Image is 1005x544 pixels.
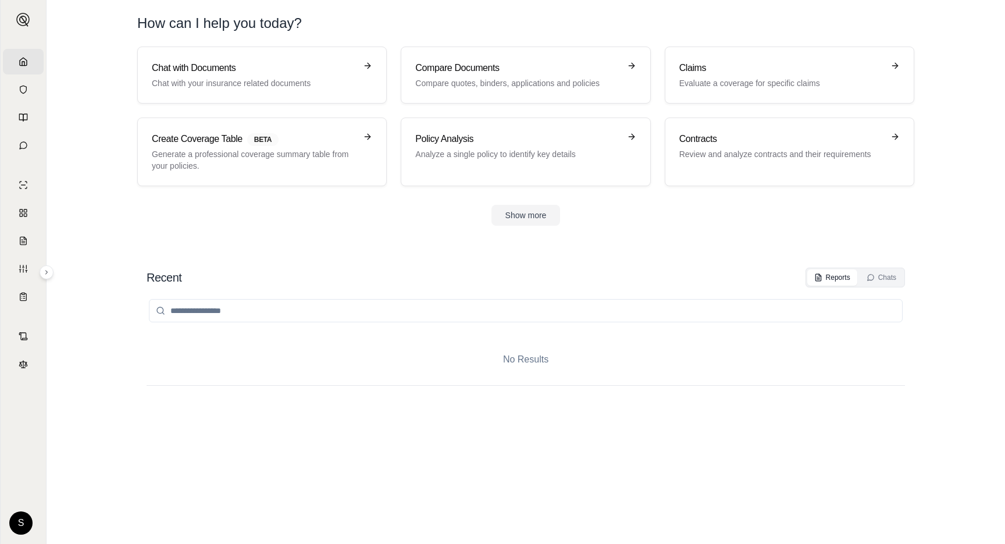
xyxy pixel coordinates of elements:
[3,351,44,377] a: Legal Search Engine
[860,269,903,286] button: Chats
[147,334,905,385] div: No Results
[415,148,619,160] p: Analyze a single policy to identify key details
[137,14,302,33] h1: How can I help you today?
[152,132,356,146] h3: Create Coverage Table
[3,228,44,254] a: Claim Coverage
[679,77,883,89] p: Evaluate a coverage for specific claims
[3,172,44,198] a: Single Policy
[152,61,356,75] h3: Chat with Documents
[9,511,33,535] div: S
[807,269,857,286] button: Reports
[415,132,619,146] h3: Policy Analysis
[3,200,44,226] a: Policy Comparisons
[3,77,44,102] a: Documents Vault
[415,61,619,75] h3: Compare Documents
[3,105,44,130] a: Prompt Library
[814,273,850,282] div: Reports
[3,284,44,310] a: Coverage Table
[3,49,44,74] a: Home
[491,205,561,226] button: Show more
[152,77,356,89] p: Chat with your insurance related documents
[137,47,387,104] a: Chat with DocumentsChat with your insurance related documents
[3,133,44,158] a: Chat
[147,269,181,286] h2: Recent
[415,77,619,89] p: Compare quotes, binders, applications and policies
[12,8,35,31] button: Expand sidebar
[679,61,883,75] h3: Claims
[401,118,650,186] a: Policy AnalysisAnalyze a single policy to identify key details
[665,47,914,104] a: ClaimsEvaluate a coverage for specific claims
[16,13,30,27] img: Expand sidebar
[3,323,44,349] a: Contract Analysis
[401,47,650,104] a: Compare DocumentsCompare quotes, binders, applications and policies
[152,148,356,172] p: Generate a professional coverage summary table from your policies.
[679,148,883,160] p: Review and analyze contracts and their requirements
[665,118,914,186] a: ContractsReview and analyze contracts and their requirements
[679,132,883,146] h3: Contracts
[40,265,54,279] button: Expand sidebar
[137,118,387,186] a: Create Coverage TableBETAGenerate a professional coverage summary table from your policies.
[247,133,279,146] span: BETA
[3,256,44,282] a: Custom Report
[867,273,896,282] div: Chats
